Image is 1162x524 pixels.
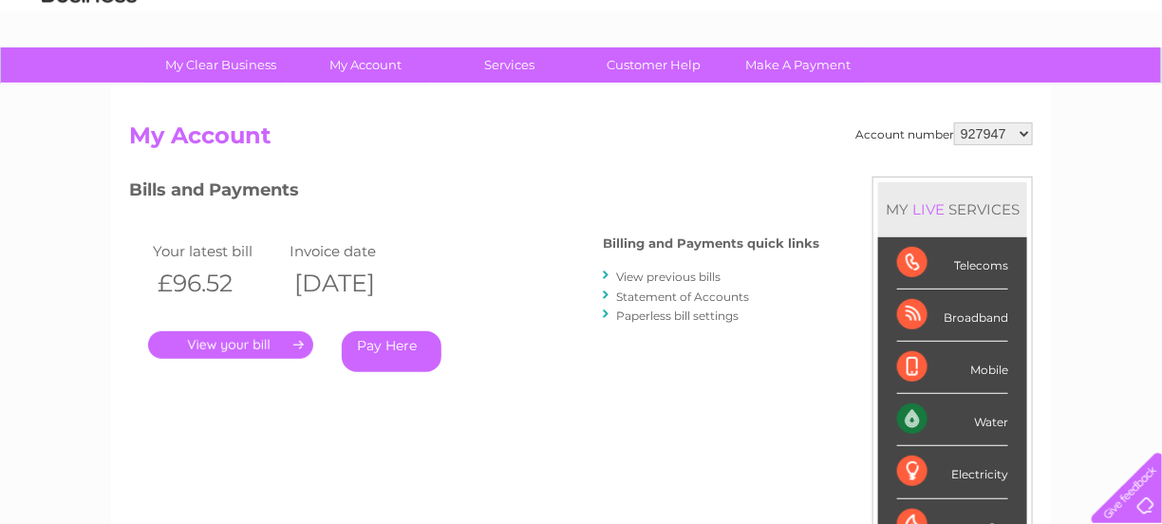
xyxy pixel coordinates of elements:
a: Energy [875,81,917,95]
a: Telecoms [928,81,985,95]
div: Telecoms [897,237,1008,290]
div: MY SERVICES [878,182,1027,236]
h4: Billing and Payments quick links [603,236,819,251]
div: Broadband [897,290,1008,342]
h2: My Account [129,122,1033,159]
a: My Account [288,47,444,83]
a: My Clear Business [143,47,300,83]
th: £96.52 [148,264,285,303]
a: Customer Help [576,47,733,83]
a: Make A Payment [721,47,877,83]
a: Statement of Accounts [616,290,749,304]
div: Clear Business is a trading name of Verastar Limited (registered in [GEOGRAPHIC_DATA] No. 3667643... [134,10,1031,92]
a: Paperless bill settings [616,309,739,323]
img: logo.png [41,49,138,107]
td: Your latest bill [148,238,285,264]
a: . [148,331,313,359]
div: Electricity [897,446,1008,498]
td: Invoice date [285,238,422,264]
a: Contact [1036,81,1082,95]
a: Blog [997,81,1024,95]
a: Log out [1099,81,1144,95]
div: Mobile [897,342,1008,394]
div: Account number [855,122,1033,145]
div: Water [897,394,1008,446]
h3: Bills and Payments [129,177,819,210]
a: Water [828,81,864,95]
a: Pay Here [342,331,441,372]
th: [DATE] [285,264,422,303]
a: View previous bills [616,270,721,284]
div: LIVE [909,200,948,218]
a: 0333 014 3131 [804,9,935,33]
a: Services [432,47,589,83]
